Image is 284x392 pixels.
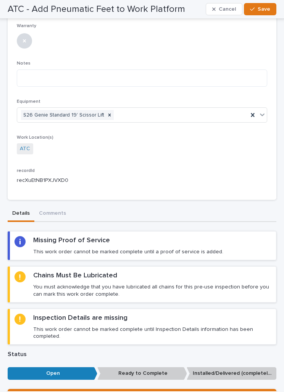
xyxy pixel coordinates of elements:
p: Status [8,351,276,358]
p: Open [8,367,97,380]
p: Installed/Delivered (completely done) [187,367,276,380]
a: ATC [20,145,30,153]
p: recXuEtNB1PXJVXD0 [17,177,267,185]
div: S26 Genie Standard 19' Scissor Lift [21,110,105,120]
h2: ATC - Add Pneumatic Feet to Work Platform [8,4,185,15]
p: This work order cannot be marked complete until a proof of service is added. [33,248,223,255]
span: Warranty [17,24,36,28]
h2: Missing Proof of Service [33,236,110,245]
span: recordId [17,168,35,173]
span: Cancel [219,6,236,13]
span: Save [258,6,270,13]
button: Save [244,3,276,15]
h2: Inspection Details are missing [33,314,127,323]
button: Cancel [206,3,242,15]
p: Ready to Complete [97,367,187,380]
p: You must acknowledge that you have lubricated all chains for this pre-use inspection before you c... [33,283,271,297]
span: Equipment [17,99,40,104]
button: Comments [34,206,71,222]
span: Notes [17,61,31,66]
h2: Chains Must Be Lubricated [33,271,117,280]
p: This work order cannot be marked complete until Inspection Details information has been completed. [33,326,271,340]
span: Work Location(s) [17,135,53,140]
button: Details [8,206,34,222]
